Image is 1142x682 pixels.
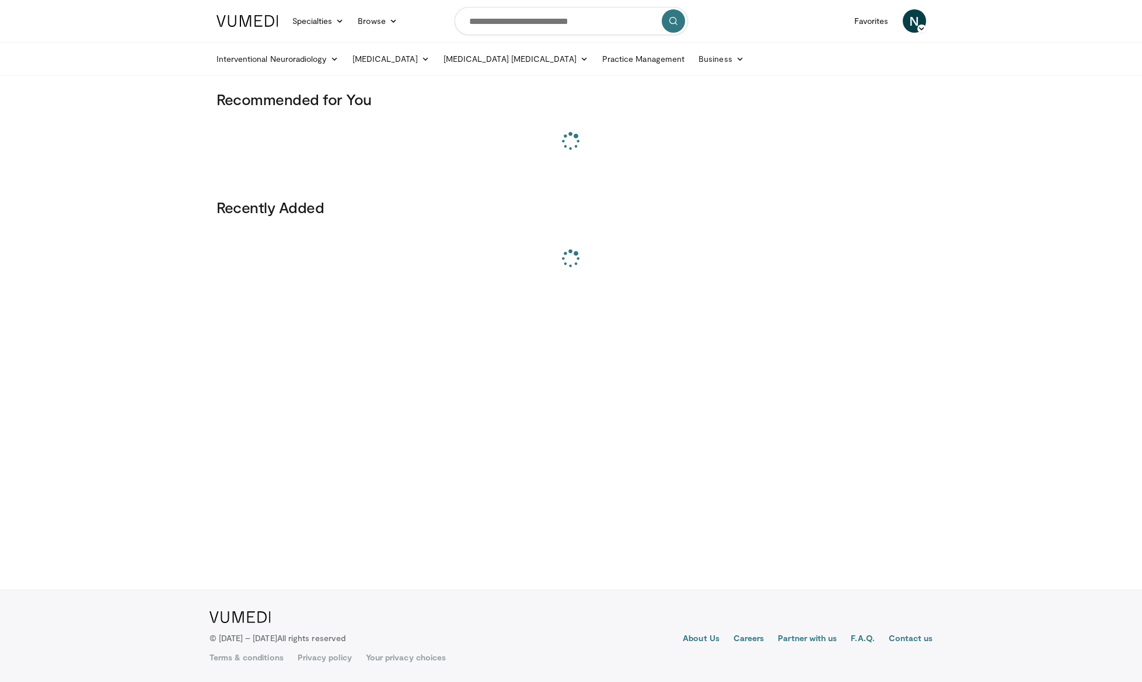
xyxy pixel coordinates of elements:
a: Partner with us [778,632,837,646]
a: [MEDICAL_DATA] [345,47,436,71]
img: VuMedi Logo [209,611,271,623]
a: F.A.Q. [851,632,874,646]
a: Favorites [847,9,896,33]
a: Specialties [285,9,351,33]
a: N [903,9,926,33]
input: Search topics, interventions [455,7,688,35]
a: [MEDICAL_DATA] [MEDICAL_DATA] [436,47,595,71]
a: About Us [683,632,720,646]
a: Your privacy choices [366,652,446,663]
a: Careers [734,632,764,646]
p: © [DATE] – [DATE] [209,632,346,644]
a: Contact us [889,632,933,646]
h3: Recently Added [216,198,926,217]
a: Interventional Neuroradiology [209,47,345,71]
a: Browse [351,9,404,33]
a: Business [692,47,751,71]
a: Practice Management [595,47,692,71]
img: VuMedi Logo [216,15,278,27]
span: All rights reserved [277,633,345,643]
h3: Recommended for You [216,90,926,109]
a: Privacy policy [298,652,352,663]
a: Terms & conditions [209,652,284,663]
